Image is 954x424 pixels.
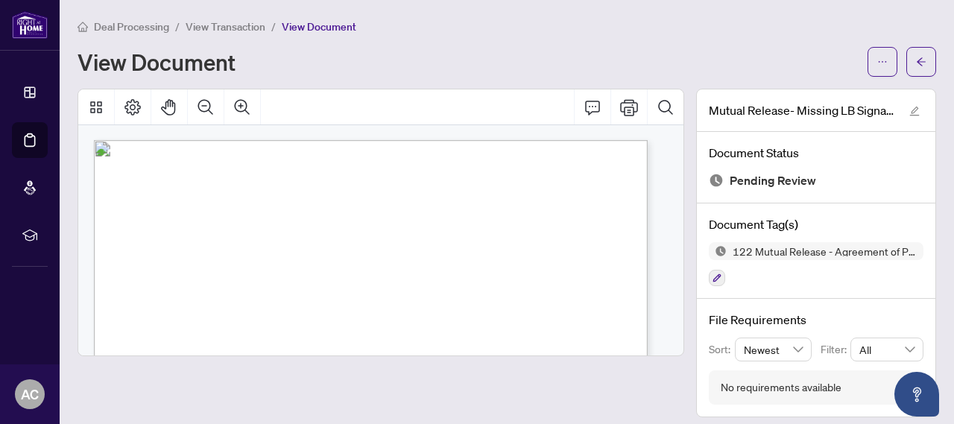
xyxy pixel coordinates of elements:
span: Mutual Release- Missing LB Signature.pdf [709,101,895,119]
span: View Transaction [186,20,265,34]
p: Sort: [709,341,735,358]
span: 122 Mutual Release - Agreement of Purchase and Sale [727,246,923,256]
h4: Document Tag(s) [709,215,923,233]
span: edit [909,106,920,116]
p: Filter: [821,341,850,358]
span: Pending Review [730,171,816,191]
img: Status Icon [709,242,727,260]
span: All [859,338,914,361]
h1: View Document [78,50,236,74]
span: View Document [282,20,356,34]
span: ellipsis [877,57,888,67]
li: / [175,18,180,35]
img: logo [12,11,48,39]
span: Deal Processing [94,20,169,34]
li: / [271,18,276,35]
h4: Document Status [709,144,923,162]
button: Open asap [894,372,939,417]
span: home [78,22,88,32]
h4: File Requirements [709,311,923,329]
div: No requirements available [721,379,841,396]
span: AC [21,384,39,405]
img: Document Status [709,173,724,188]
span: arrow-left [916,57,926,67]
span: Newest [744,338,803,361]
